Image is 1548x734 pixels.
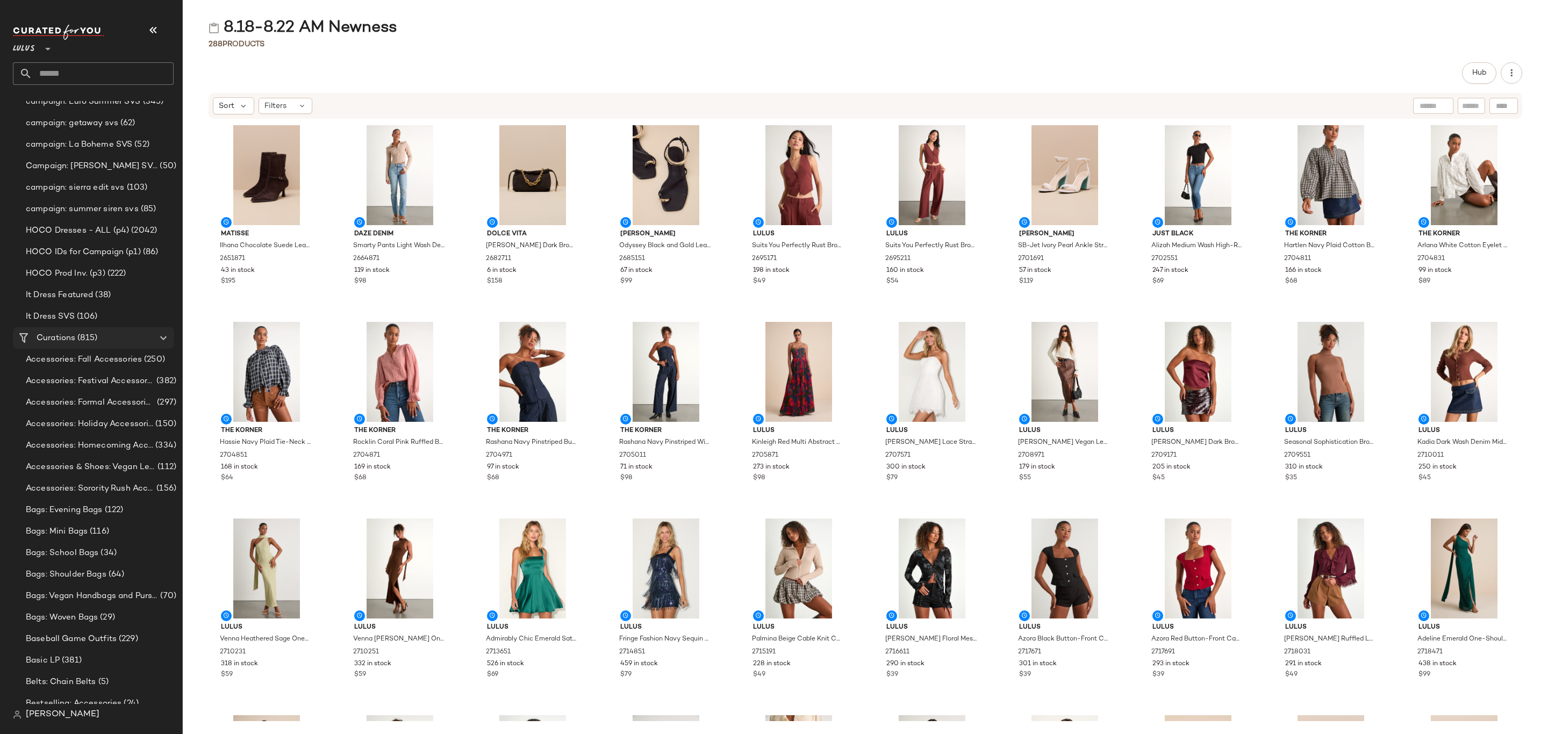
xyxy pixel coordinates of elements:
span: Lulus [1019,623,1110,632]
span: Lulus [753,426,844,436]
span: Filters [264,100,286,112]
span: Lulus [487,623,578,632]
span: The Korner [354,426,446,436]
img: 2682711_02_front_2025-08-19.jpg [478,125,587,225]
span: 2710011 [1417,451,1444,460]
img: 2704811_01_hero_2025-08-19.jpg [1277,125,1385,225]
img: 2704971_01_hero_2025-08-20.jpg [478,322,587,422]
span: $55 [1019,473,1031,483]
span: 2715191 [752,647,776,657]
span: The Korner [1285,229,1377,239]
span: Seasonal Sophistication Brown Ribbed Mock Neck Sweater Tank Top [1284,438,1375,448]
span: 2704971 [486,451,512,460]
img: 2713651_02_front_2025-08-08.jpg [478,519,587,618]
span: (50) [157,160,176,172]
img: 2717691_01_hero_2025-08-20.jpg [1144,519,1252,618]
span: Suits You Perfectly Rust Brown Linen Wide-Leg Pants [885,241,977,251]
span: Suits You Perfectly Rust Brown Linen Vest [752,241,843,251]
span: Lulus [221,623,312,632]
span: 2664871 [353,254,379,264]
span: 438 in stock [1418,659,1457,669]
span: $195 [221,277,235,286]
span: campaign: getaway svs [26,117,118,129]
span: 2709171 [1151,451,1177,460]
span: Accessories: Festival Accessories [26,375,154,387]
span: 2695171 [752,254,777,264]
img: 2715191_01_hero_2025-08-19.jpg [744,519,853,618]
span: 526 in stock [487,659,524,669]
span: Ilhana Chocolate Suede Leather Mid-Calf Boots [220,241,311,251]
span: 2716611 [885,647,909,657]
span: 57 in stock [1019,266,1051,276]
span: Kadia Dark Wash Denim Mid-Rise Mini Skirt [1417,438,1509,448]
span: 2705011 [619,451,646,460]
img: 2707571_01_hero_2025-08-18.jpg [878,322,986,422]
span: Dolce Vita [487,229,578,239]
span: $45 [1152,473,1165,483]
span: 71 in stock [620,463,653,472]
span: Lulus [753,229,844,239]
span: $35 [1285,473,1297,483]
span: (38) [93,289,111,301]
span: (5) [96,676,109,688]
span: (106) [75,311,98,323]
span: $59 [354,670,366,680]
span: Odyssey Black and Gold Leather Ankle Strap Sandals [619,241,711,251]
span: Hub [1472,69,1487,77]
img: 2701691_02_front_2025-08-20.jpg [1010,125,1119,225]
span: 2713651 [486,647,511,657]
span: 2682711 [486,254,511,264]
span: (150) [153,418,176,430]
span: 301 in stock [1019,659,1057,669]
span: 160 in stock [886,266,924,276]
span: 228 in stock [753,659,791,669]
span: Lulus [1418,426,1510,436]
span: 332 in stock [354,659,391,669]
span: Lulus [1418,623,1510,632]
span: [PERSON_NAME] Ruffled Lace Long Sleeve Top [1284,635,1375,644]
span: campaign: Euro Summer SVS [26,96,141,108]
span: (62) [118,117,135,129]
span: (382) [154,375,176,387]
span: [PERSON_NAME] Dark Brown Suede Leather Chain Strap Handbag [486,241,577,251]
span: 2710251 [353,647,379,657]
span: $98 [620,473,632,483]
span: Azora Red Button-Front Cap Sleeve Top [1151,635,1243,644]
span: 2714851 [619,647,645,657]
span: Just Black [1152,229,1244,239]
span: [PERSON_NAME] [620,229,712,239]
span: 2704831 [1417,254,1445,264]
span: (815) [75,332,97,344]
img: 2704831_01_hero_2025-08-20.jpg [1410,125,1518,225]
span: (86) [141,246,159,258]
span: 205 in stock [1152,463,1191,472]
span: $89 [1418,277,1430,286]
span: 2718471 [1417,647,1443,657]
span: 459 in stock [620,659,658,669]
img: 2695171_02_front_2025-08-12.jpg [744,125,853,225]
span: Palmina Beige Cable Knit Collared Zip-Up Cardigan Sweater [752,635,843,644]
span: 99 in stock [1418,266,1452,276]
span: Daze Denim [354,229,446,239]
div: 8.18-8.22 AM Newness [209,17,397,39]
span: Baseball Game Outfits [26,633,117,645]
span: Rashana Navy Pinstriped Button-Front Strapless Top [486,438,577,448]
span: 2695211 [885,254,911,264]
span: Lulus [1152,426,1244,436]
span: Adeline Emerald One-Shoulder Scarf Maxi Dress [1417,635,1509,644]
span: 168 in stock [221,463,258,472]
span: The Korner [221,426,312,436]
span: 179 in stock [1019,463,1055,472]
span: $49 [1285,670,1298,680]
span: (222) [105,268,126,280]
span: $49 [753,670,765,680]
img: 2714851_01_hero_2025-08-13.jpg [612,519,720,618]
span: Belts: Chain Belts [26,676,96,688]
span: $45 [1418,473,1431,483]
span: HOCO Prod Inv. (p3) [26,268,105,280]
span: (34) [98,547,117,559]
span: 2707571 [885,451,911,460]
div: Products [209,39,264,50]
span: Bags: Mini Bags [26,526,88,538]
span: Basic LP [26,654,60,667]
